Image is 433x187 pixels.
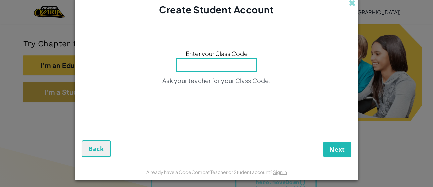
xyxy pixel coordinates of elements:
[162,77,271,84] span: Ask your teacher for your Class Code.
[89,145,104,153] span: Back
[186,49,248,58] span: Enter your Class Code
[323,142,351,157] button: Next
[146,169,273,175] span: Already have a CodeCombat Teacher or Student account?
[159,4,274,15] span: Create Student Account
[329,145,345,153] span: Next
[273,169,287,175] a: Sign in
[82,140,111,157] button: Back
